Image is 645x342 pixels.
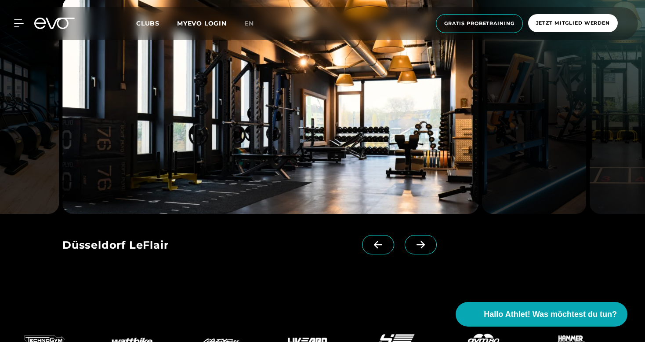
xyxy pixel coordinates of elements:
span: Clubs [136,19,159,27]
span: Hallo Athlet! Was möchtest du tun? [484,309,617,320]
button: Hallo Athlet! Was möchtest du tun? [456,302,627,327]
a: en [244,18,265,29]
span: Jetzt Mitglied werden [536,19,610,27]
span: Gratis Probetraining [444,20,515,27]
a: Clubs [136,19,177,27]
a: MYEVO LOGIN [177,19,227,27]
a: Gratis Probetraining [433,14,525,33]
a: Jetzt Mitglied werden [525,14,620,33]
span: en [244,19,254,27]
